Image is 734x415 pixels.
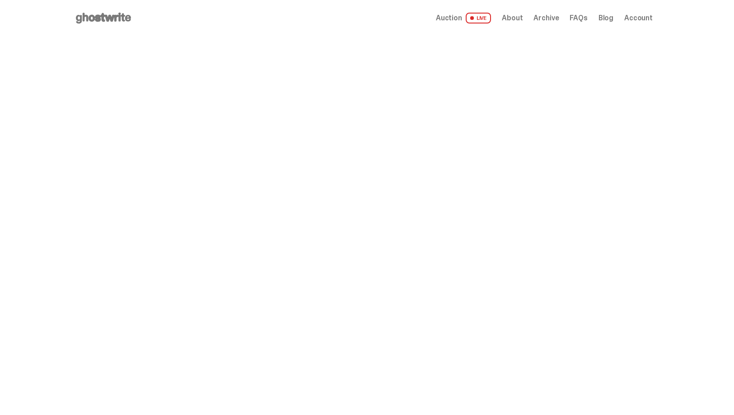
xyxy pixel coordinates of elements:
[533,14,559,22] a: Archive
[502,14,523,22] a: About
[466,13,491,23] span: LIVE
[598,14,613,22] a: Blog
[436,14,462,22] span: Auction
[624,14,653,22] a: Account
[570,14,587,22] a: FAQs
[436,13,491,23] a: Auction LIVE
